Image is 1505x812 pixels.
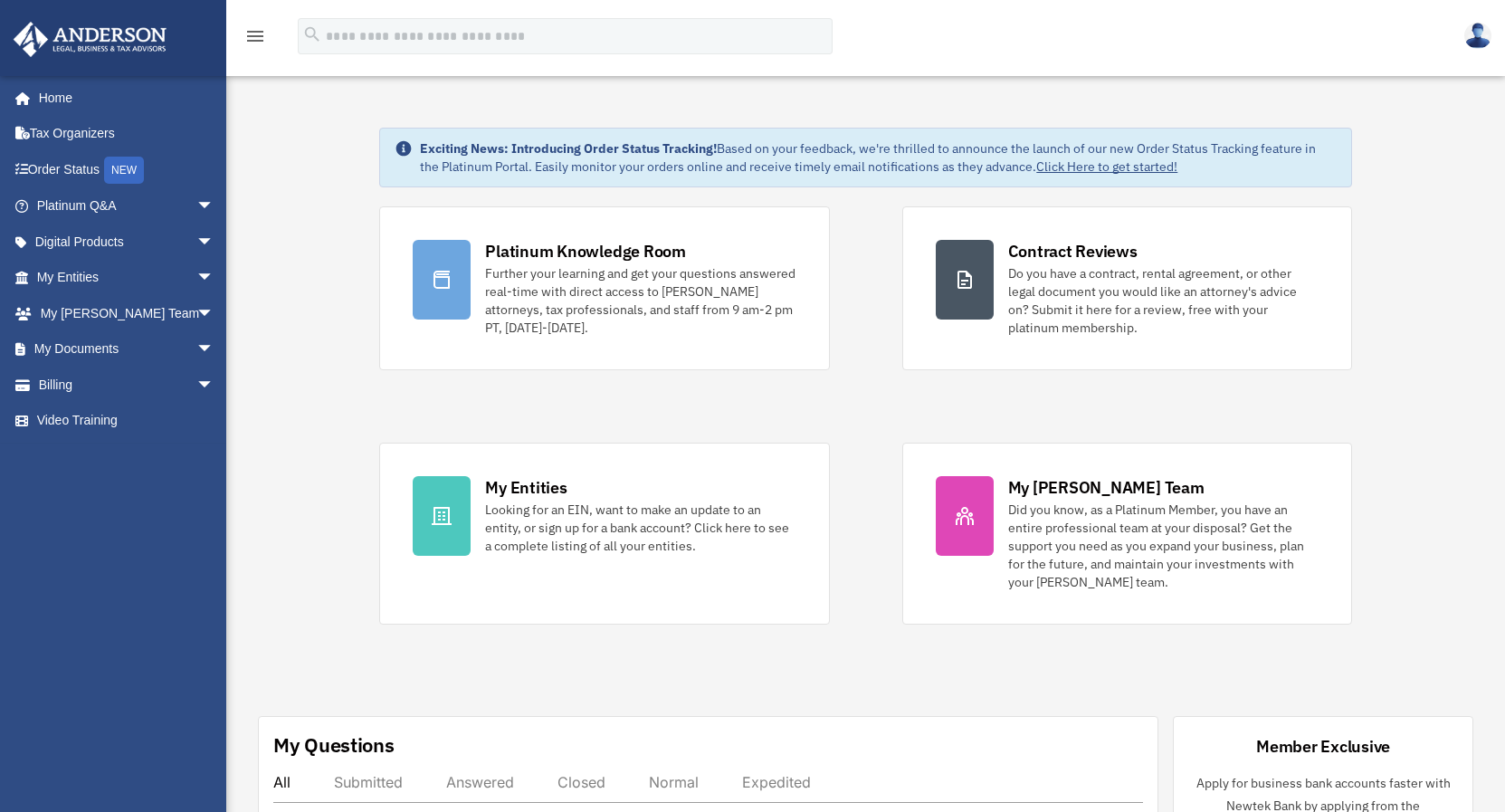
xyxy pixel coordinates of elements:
div: Do you have a contract, rental agreement, or other legal document you would like an attorney's ad... [1008,264,1319,337]
div: My Questions [273,731,395,759]
span: arrow_drop_down [196,367,233,404]
a: My Entities Looking for an EIN, want to make an update to an entity, or sign up for a bank accoun... [379,443,829,625]
span: arrow_drop_down [196,224,233,261]
div: Platinum Knowledge Room [485,240,686,263]
a: Billingarrow_drop_down [13,367,242,403]
div: Contract Reviews [1008,240,1138,263]
a: Digital Productsarrow_drop_down [13,224,242,260]
a: Contract Reviews Do you have a contract, rental agreement, or other legal document you would like... [902,206,1352,370]
a: Platinum Q&Aarrow_drop_down [13,188,242,224]
div: Looking for an EIN, want to make an update to an entity, or sign up for a bank account? Click her... [485,501,795,555]
span: arrow_drop_down [196,295,233,332]
span: arrow_drop_down [196,331,233,368]
div: Closed [557,773,605,791]
a: My [PERSON_NAME] Team Did you know, as a Platinum Member, you have an entire professional team at... [902,443,1352,625]
a: Platinum Knowledge Room Further your learning and get your questions answered real-time with dire... [379,206,829,370]
div: All [273,773,291,791]
i: search [302,24,322,44]
div: Further your learning and get your questions answered real-time with direct access to [PERSON_NAM... [485,264,795,337]
strong: Exciting News: Introducing Order Status Tracking! [420,140,717,157]
i: menu [244,25,266,47]
img: Anderson Advisors Platinum Portal [8,22,172,57]
a: My Entitiesarrow_drop_down [13,260,242,296]
div: My [PERSON_NAME] Team [1008,476,1205,499]
span: arrow_drop_down [196,188,233,225]
a: My [PERSON_NAME] Teamarrow_drop_down [13,295,242,331]
div: NEW [104,157,144,184]
img: User Pic [1464,23,1491,49]
a: Tax Organizers [13,116,242,152]
div: Normal [649,773,699,791]
div: Submitted [334,773,403,791]
a: Video Training [13,403,242,439]
div: Did you know, as a Platinum Member, you have an entire professional team at your disposal? Get th... [1008,501,1319,591]
span: arrow_drop_down [196,260,233,297]
div: Expedited [742,773,811,791]
a: menu [244,32,266,47]
a: Home [13,80,233,116]
div: Member Exclusive [1256,735,1390,758]
a: Order StatusNEW [13,151,242,188]
div: Answered [446,773,514,791]
div: Based on your feedback, we're thrilled to announce the launch of our new Order Status Tracking fe... [420,139,1336,176]
div: My Entities [485,476,567,499]
a: My Documentsarrow_drop_down [13,331,242,368]
a: Click Here to get started! [1036,158,1177,175]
